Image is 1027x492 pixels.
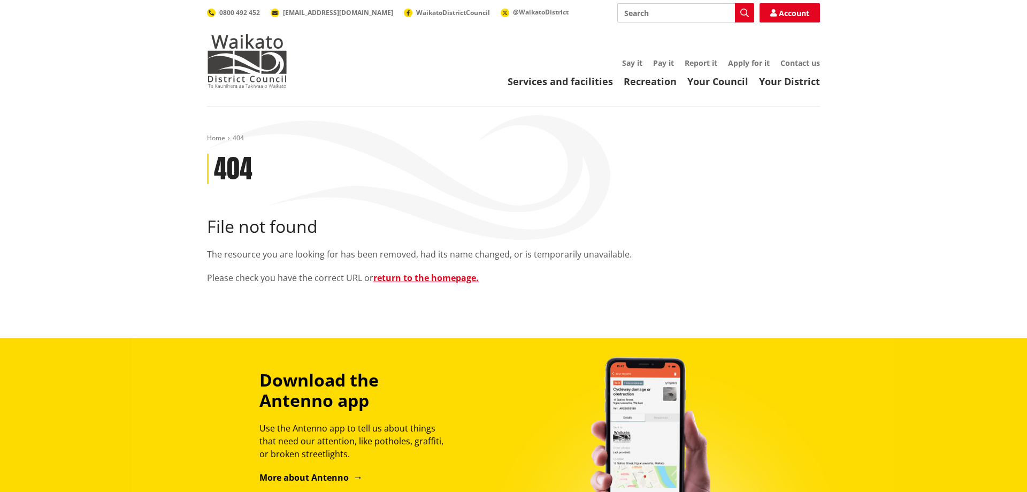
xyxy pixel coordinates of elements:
[728,58,770,68] a: Apply for it
[214,154,252,185] h1: 404
[501,7,569,17] a: @WaikatoDistrict
[617,3,754,22] input: Search input
[624,75,677,88] a: Recreation
[404,8,490,17] a: WaikatoDistrictCouncil
[271,8,393,17] a: [EMAIL_ADDRESS][DOMAIN_NAME]
[780,58,820,68] a: Contact us
[207,134,820,143] nav: breadcrumb
[416,8,490,17] span: WaikatoDistrictCouncil
[259,422,453,460] p: Use the Antenno app to tell us about things that need our attention, like potholes, graffiti, or ...
[207,271,820,284] p: Please check you have the correct URL or
[760,3,820,22] a: Account
[207,34,287,88] img: Waikato District Council - Te Kaunihera aa Takiwaa o Waikato
[508,75,613,88] a: Services and facilities
[685,58,717,68] a: Report it
[219,8,260,17] span: 0800 492 452
[622,58,642,68] a: Say it
[207,8,260,17] a: 0800 492 452
[653,58,674,68] a: Pay it
[687,75,748,88] a: Your Council
[373,272,479,284] a: return to the homepage.
[759,75,820,88] a: Your District
[207,216,820,237] h2: File not found
[207,133,225,142] a: Home
[513,7,569,17] span: @WaikatoDistrict
[233,133,244,142] span: 404
[259,370,453,411] h3: Download the Antenno app
[283,8,393,17] span: [EMAIL_ADDRESS][DOMAIN_NAME]
[259,472,363,483] a: More about Antenno
[207,248,820,261] p: The resource you are looking for has been removed, had its name changed, or is temporarily unavai...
